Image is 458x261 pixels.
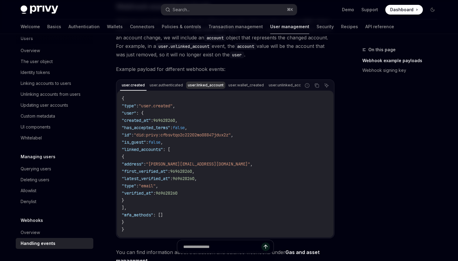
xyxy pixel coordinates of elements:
a: User management [270,19,309,34]
span: , [161,139,163,145]
span: } [122,198,124,203]
button: Toggle dark mode [428,5,437,15]
code: account [204,35,226,41]
a: Webhook signing key [362,65,442,75]
div: Allowlist [21,187,36,194]
span: , [192,169,194,174]
a: The user object [16,56,93,67]
span: : [136,103,139,109]
span: , [250,161,253,167]
span: "linked_accounts" [122,147,163,152]
a: Support [361,7,378,13]
code: user [230,52,244,58]
span: , [173,103,175,109]
span: "type" [122,103,136,109]
span: , [156,183,158,189]
a: Overview [16,227,93,238]
span: { [122,96,124,101]
a: Deleting users [16,174,93,185]
h5: Webhooks [21,217,43,224]
a: Linking accounts to users [16,78,93,89]
span: : [146,139,148,145]
span: "user.created" [139,103,173,109]
a: Wallets [107,19,123,34]
a: Whitelabel [16,132,93,143]
div: user.created [120,82,147,89]
div: Identity tokens [21,69,50,76]
div: The user object [21,58,53,65]
div: Overview [21,47,40,54]
span: : { [136,110,144,116]
button: Ask AI [323,82,330,89]
a: Denylist [16,196,93,207]
div: Querying users [21,165,51,172]
div: UI components [21,123,51,131]
div: Denylist [21,198,36,205]
img: dark logo [21,5,58,14]
span: "latest_verified_at" [122,176,170,181]
span: 969628260 [170,169,192,174]
div: Linking accounts to users [21,80,71,87]
span: , [231,132,233,138]
span: : [168,169,170,174]
div: Whitelabel [21,134,42,142]
span: : [170,176,173,181]
div: user.wallet_created [227,82,266,89]
span: "created_at" [122,118,151,123]
span: : [153,190,156,196]
a: Webhook example payloads [362,56,442,65]
a: Recipes [341,19,358,34]
span: } [122,219,124,225]
a: Custom metadata [16,111,93,122]
span: : [144,161,146,167]
a: Basics [47,19,61,34]
a: Querying users [16,163,93,174]
a: Overview [16,45,93,56]
span: "first_verified_at" [122,169,168,174]
span: On this page [368,46,396,53]
a: UI components [16,122,93,132]
button: Copy the contents from the code block [313,82,321,89]
a: Allowlist [16,185,93,196]
span: false [173,125,185,130]
span: "address" [122,161,144,167]
span: : [] [153,212,163,218]
span: "id" [122,132,131,138]
span: : [131,132,134,138]
span: "is_guest" [122,139,146,145]
div: user.authenticated [148,82,185,89]
div: user.unlinked_account [267,82,310,89]
code: account [235,43,257,50]
span: "[PERSON_NAME][EMAIL_ADDRESS][DOMAIN_NAME]" [146,161,250,167]
span: 969628260 [173,176,194,181]
span: ⌘ K [287,7,293,12]
span: "type" [122,183,136,189]
div: Handling events [21,240,55,247]
a: API reference [365,19,394,34]
a: Policies & controls [162,19,201,34]
span: } [122,227,124,232]
div: Updating user accounts [21,102,68,109]
span: , [194,176,197,181]
span: Webhook payloads generally have two different formats. Both formats include a object that is the ... [116,16,334,59]
span: "mfa_methods" [122,212,153,218]
span: false [148,139,161,145]
a: Welcome [21,19,40,34]
a: Dashboard [385,5,423,15]
a: Handling events [16,238,93,249]
span: , [175,118,178,123]
span: "verified_at" [122,190,153,196]
h5: Managing users [21,153,55,160]
a: Authentication [68,19,100,34]
code: user.unlinked_account [156,43,212,50]
span: "email" [139,183,156,189]
span: 969628260 [153,118,175,123]
span: : [170,125,173,130]
span: 969628260 [156,190,178,196]
span: "user" [122,110,136,116]
span: ], [122,205,127,210]
div: Unlinking accounts from users [21,91,81,98]
a: Transaction management [208,19,263,34]
a: Security [317,19,334,34]
span: : [ [163,147,170,152]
